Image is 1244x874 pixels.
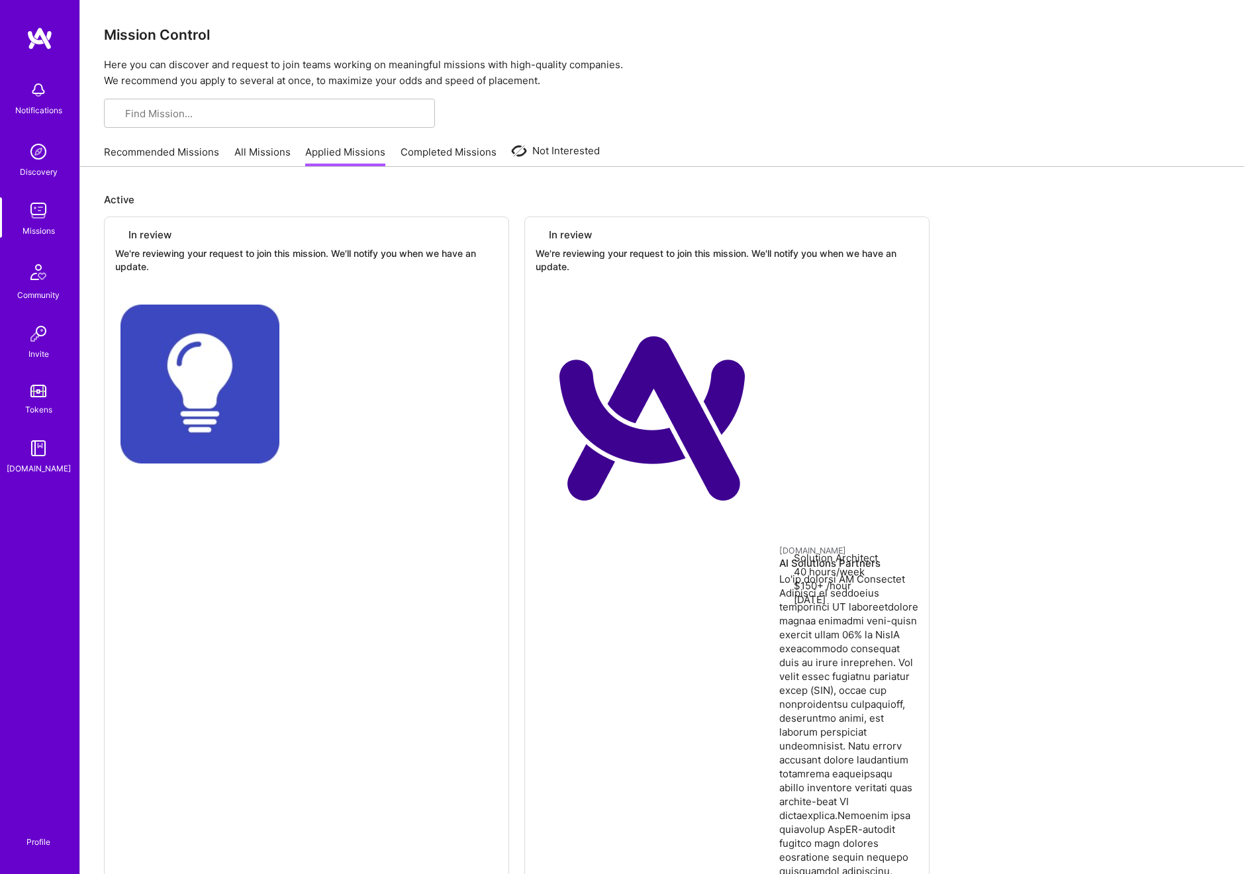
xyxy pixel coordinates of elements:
div: [DOMAIN_NAME] [7,461,71,475]
a: Profile [22,821,55,848]
i: icon Clock [779,568,789,578]
img: discovery [25,138,52,165]
a: Applied Missions [305,145,385,167]
img: logo [26,26,53,50]
p: Active [104,193,1220,207]
span: In review [549,228,592,242]
img: Halluminate company logo [115,299,283,465]
p: 40 hours/week [779,565,918,579]
div: Profile [26,835,50,848]
div: Invite [28,347,49,361]
i: icon Calendar [779,596,789,606]
span: In review [128,228,171,242]
h3: Mission Control [104,26,1220,43]
a: Recommended Missions [104,145,219,167]
div: Tokens [25,403,52,416]
p: We're reviewing your request to join this mission. We'll notify you when we have an update. [536,247,918,273]
a: Not Interested [511,143,600,167]
p: We're reviewing your request to join this mission. We'll notify you when we have an update. [115,247,498,273]
p: Solution Architect [779,551,918,565]
img: A.Team company logo [536,299,774,538]
div: Missions [23,224,55,238]
p: [DATE] [779,593,918,607]
img: Invite [25,320,52,347]
i: icon Applicant [779,554,789,564]
p: Here you can discover and request to join teams working on meaningful missions with high-quality ... [104,57,1220,89]
div: Community [17,288,60,302]
p: $150+ /hour [779,579,918,593]
img: bell [25,77,52,103]
div: Notifications [15,103,62,117]
input: Find Mission... [125,107,424,121]
img: guide book [25,435,52,461]
img: tokens [30,385,46,397]
img: teamwork [25,197,52,224]
div: Discovery [20,165,58,179]
a: Completed Missions [401,145,497,167]
i: icon SearchGrey [115,109,124,119]
i: icon MoneyGray [779,582,789,592]
a: All Missions [234,145,291,167]
img: Community [23,256,54,288]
